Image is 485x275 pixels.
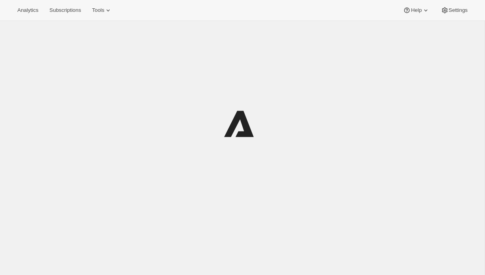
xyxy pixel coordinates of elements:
button: Tools [87,5,117,16]
span: Settings [449,7,468,13]
span: Tools [92,7,104,13]
button: Subscriptions [45,5,86,16]
button: Settings [436,5,472,16]
span: Subscriptions [49,7,81,13]
span: Help [411,7,421,13]
span: Analytics [17,7,38,13]
button: Analytics [13,5,43,16]
button: Help [398,5,434,16]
